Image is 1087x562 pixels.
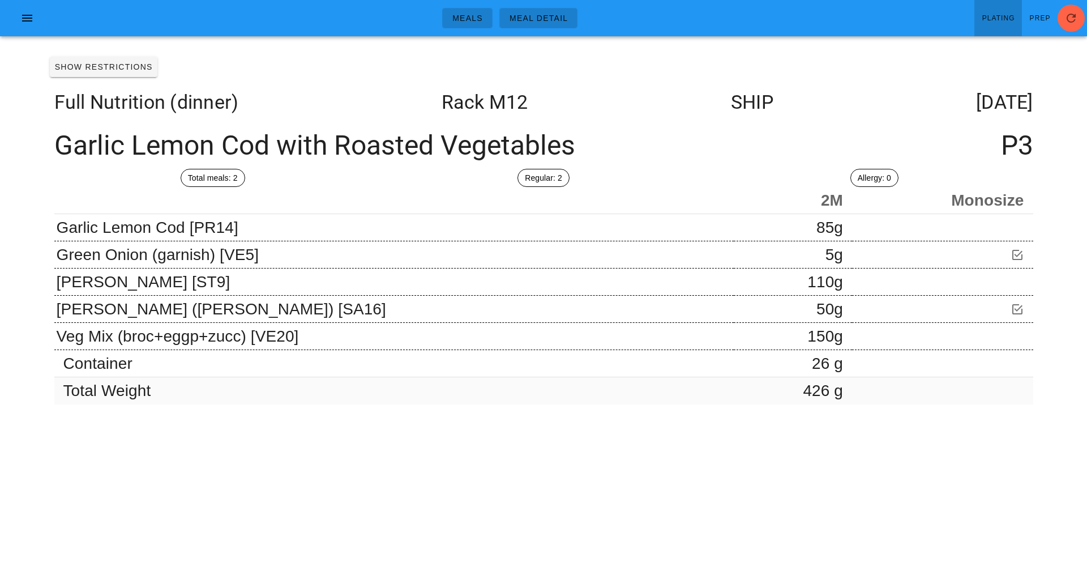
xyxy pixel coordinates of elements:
td: Total Weight [54,377,734,405]
td: [PERSON_NAME] ([PERSON_NAME]) [SA16] [54,296,734,323]
td: Garlic Lemon Cod [PR14] [54,214,734,241]
span: P3 [1001,131,1033,160]
div: Garlic Lemon Cod with Roasted Vegetables [45,122,1042,169]
span: Total meals: 2 [188,169,238,186]
td: Container [54,350,734,377]
span: 5g [825,246,843,263]
td: Green Onion (garnish) [VE5] [54,241,734,269]
td: Veg Mix (broc+eggp+zucc) [VE20] [54,323,734,350]
span: 85g [816,219,843,236]
span: Meal Detail [509,14,568,23]
a: Meals [442,8,493,28]
td: 26 g [734,350,852,377]
button: Show Restrictions [50,57,157,77]
th: Monosize [852,187,1033,214]
span: Regular: 2 [525,169,562,186]
span: Plating [982,14,1015,22]
span: 150g [807,327,843,345]
th: 2M [734,187,852,214]
a: Meal Detail [499,8,577,28]
td: [PERSON_NAME] [ST9] [54,269,734,296]
span: Allergy: 0 [858,169,891,186]
span: Prep [1029,14,1051,22]
span: 50g [816,300,843,318]
div: Full Nutrition (dinner) Rack M12 SHIP [DATE] [45,82,1042,122]
span: Meals [452,14,483,23]
td: 426 g [734,377,852,405]
span: Show Restrictions [54,62,153,71]
span: 110g [807,273,843,291]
